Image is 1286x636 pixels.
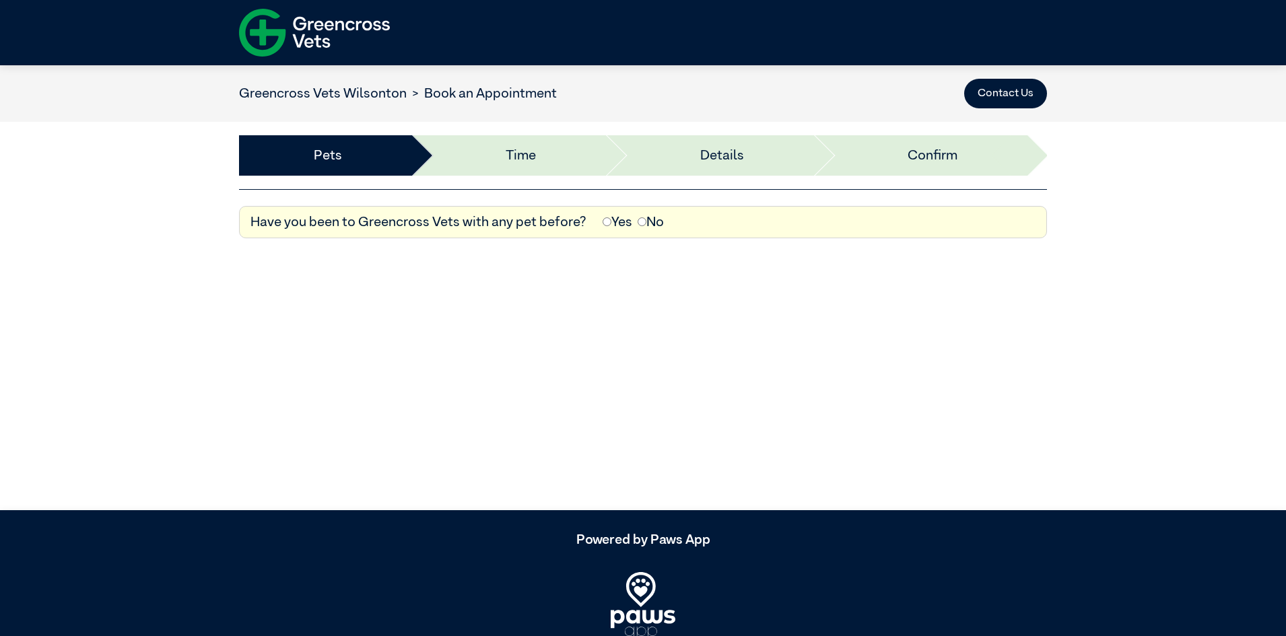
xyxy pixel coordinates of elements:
[239,532,1047,548] h5: Powered by Paws App
[314,145,342,166] a: Pets
[239,87,407,100] a: Greencross Vets Wilsonton
[638,217,646,226] input: No
[964,79,1047,108] button: Contact Us
[603,212,632,232] label: Yes
[239,83,557,104] nav: breadcrumb
[239,3,390,62] img: f-logo
[250,212,586,232] label: Have you been to Greencross Vets with any pet before?
[603,217,611,226] input: Yes
[407,83,557,104] li: Book an Appointment
[638,212,664,232] label: No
